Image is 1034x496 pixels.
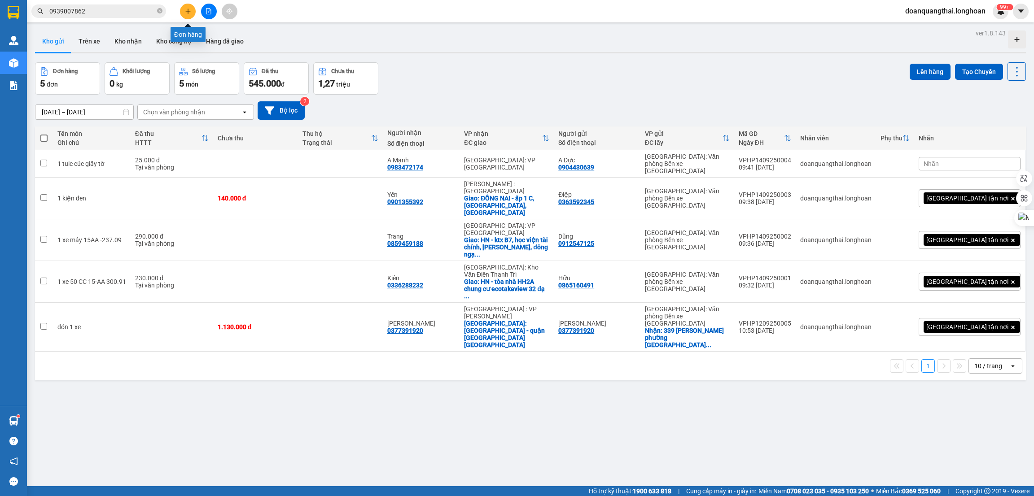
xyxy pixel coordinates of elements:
input: Select a date range. [35,105,133,119]
div: 0901355392 [387,198,423,205]
div: VPHP1409250001 [739,274,791,282]
div: VPHP1209250005 [739,320,791,327]
span: ... [706,341,711,348]
strong: 0369 525 060 [902,487,941,495]
button: Bộ lọc [258,101,305,120]
div: Trạng thái [302,139,371,146]
div: Đã thu [262,68,278,74]
button: Hàng đã giao [199,30,251,52]
div: 1 tuic cúc giấy tờ [57,160,126,167]
div: [GEOGRAPHIC_DATA]: Văn phòng Bến xe [GEOGRAPHIC_DATA] [645,153,730,174]
div: 10:53 [DATE] [739,327,791,334]
div: Tạo kho hàng mới [1008,30,1026,48]
div: Số điện thoại [558,139,636,146]
span: triệu [336,81,350,88]
svg: open [241,109,248,116]
th: Toggle SortBy [734,126,796,150]
div: ĐC giao [464,139,542,146]
div: ĐC lấy [645,139,723,146]
div: Nhân viên [800,135,872,142]
div: Số lượng [192,68,215,74]
div: Người nhận [387,129,456,136]
div: Trần minh Ngọc [387,320,456,327]
button: Trên xe [71,30,107,52]
div: A Mạnh [387,157,456,164]
span: notification [9,457,18,466]
div: 0904430639 [558,164,594,171]
div: [GEOGRAPHIC_DATA]: Văn phòng Bến xe [GEOGRAPHIC_DATA] [645,271,730,292]
div: Dũng [558,233,636,240]
div: 09:38 [DATE] [739,198,791,205]
span: ⚪️ [871,489,874,493]
span: question-circle [9,437,18,445]
div: Giao: HN - tòa nhà HH2A chung cư ecotakeview 32 đại từ , phừng định công, hoàng mai [464,278,549,300]
div: VPHP1409250004 [739,157,791,164]
div: 09:32 [DATE] [739,282,791,289]
div: Ngày ĐH [739,139,784,146]
strong: 1900 633 818 [633,487,671,495]
div: [GEOGRAPHIC_DATA]: Văn phòng Bến xe [GEOGRAPHIC_DATA] [645,305,730,327]
span: ... [475,251,480,258]
div: HTTT [135,139,202,146]
div: doanquangthai.longhoan [800,236,872,244]
div: VP nhận [464,130,542,137]
button: caret-down [1013,4,1029,19]
div: Yến [387,191,456,198]
div: Chọn văn phòng nhận [143,108,205,117]
span: đ [281,81,285,88]
th: Toggle SortBy [876,126,914,150]
span: search [37,8,44,14]
span: [GEOGRAPHIC_DATA] tận nơi [926,236,1008,244]
div: Giao: ĐÀ NẴNG - quận hải châu TP Đà Nẵng [464,320,549,348]
span: Miền Bắc [876,486,941,496]
span: | [678,486,679,496]
div: Kiên [387,274,456,282]
span: Nhãn [924,160,939,167]
button: Đơn hàng5đơn [35,62,100,95]
div: ver 1.8.143 [976,28,1006,38]
div: [GEOGRAPHIC_DATA]: Văn phòng Bến xe [GEOGRAPHIC_DATA] [645,229,730,251]
div: Chưa thu [218,135,294,142]
div: [PERSON_NAME] : [GEOGRAPHIC_DATA] [464,180,549,195]
span: [GEOGRAPHIC_DATA] tận nơi [926,323,1008,331]
div: Chưa thu [331,68,354,74]
span: Hỗ trợ kỹ thuật: [589,486,671,496]
span: doanquangthai.longhoan [898,5,993,17]
div: Khối lượng [123,68,150,74]
button: Kho gửi [35,30,71,52]
button: 1 [921,359,935,373]
div: doanquangthai.longhoan [800,323,872,331]
div: 0336288232 [387,282,423,289]
th: Toggle SortBy [131,126,213,150]
span: 545.000 [249,78,281,89]
div: 140.000 đ [218,195,294,202]
div: Giao: HN - ktx B7, học viện tài chính, lê văn hiến, đông ngạc, bắc từ liêm [464,236,549,258]
div: Tại văn phòng [135,240,209,247]
span: caret-down [1017,7,1025,15]
div: Trang [387,233,456,240]
div: 0377391920 [558,327,594,334]
span: kg [116,81,123,88]
span: file-add [206,8,212,14]
div: Giao: ĐỒNG NAI - ấp 1 C, phước thái, long thành [464,195,549,216]
button: Số lượng5món [174,62,239,95]
button: file-add [201,4,217,19]
button: Lên hàng [910,64,951,80]
th: Toggle SortBy [460,126,554,150]
span: 0 [110,78,114,89]
sup: 2 [300,97,309,106]
span: ... [464,292,469,300]
div: Điệp [558,191,636,198]
span: aim [226,8,232,14]
div: Tại văn phòng [135,164,209,171]
div: 1.130.000 đ [218,323,294,331]
span: [GEOGRAPHIC_DATA] tận nơi [926,278,1008,286]
div: 09:36 [DATE] [739,240,791,247]
div: 0363592345 [558,198,594,205]
div: VP gửi [645,130,723,137]
div: Nhận: 339 lê thánh tông phường bạch đằng Tp hạ Long [645,327,730,348]
div: 10 / trang [974,361,1002,370]
img: warehouse-icon [9,58,18,68]
div: 0865160491 [558,282,594,289]
div: 0983472174 [387,164,423,171]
